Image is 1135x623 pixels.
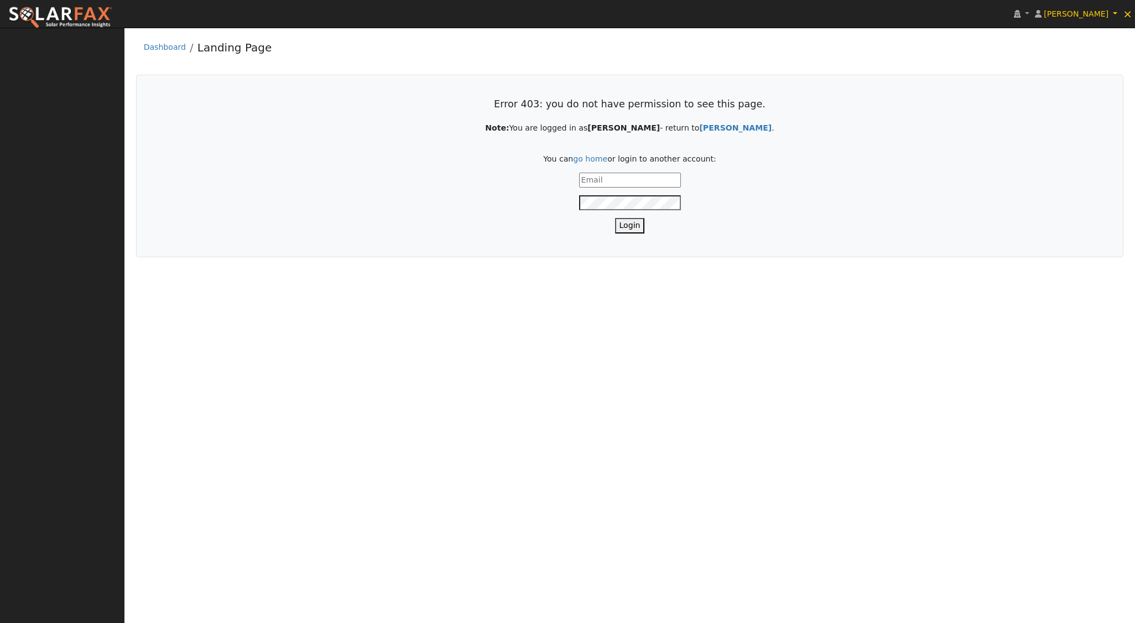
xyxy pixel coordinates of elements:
[186,39,272,61] li: Landing Page
[8,6,112,29] img: SolarFax
[699,123,772,132] a: Back to User
[587,123,660,132] strong: [PERSON_NAME]
[1044,9,1108,18] span: [PERSON_NAME]
[160,153,1100,165] p: You can or login to another account:
[1123,7,1132,20] span: ×
[573,154,607,163] a: go home
[485,123,509,132] strong: Note:
[160,98,1100,110] h3: Error 403: you do not have permission to see this page.
[144,43,186,51] a: Dashboard
[160,122,1100,134] p: You are logged in as - return to .
[579,173,681,188] input: Email
[699,123,772,132] strong: [PERSON_NAME]
[615,218,645,233] button: Login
